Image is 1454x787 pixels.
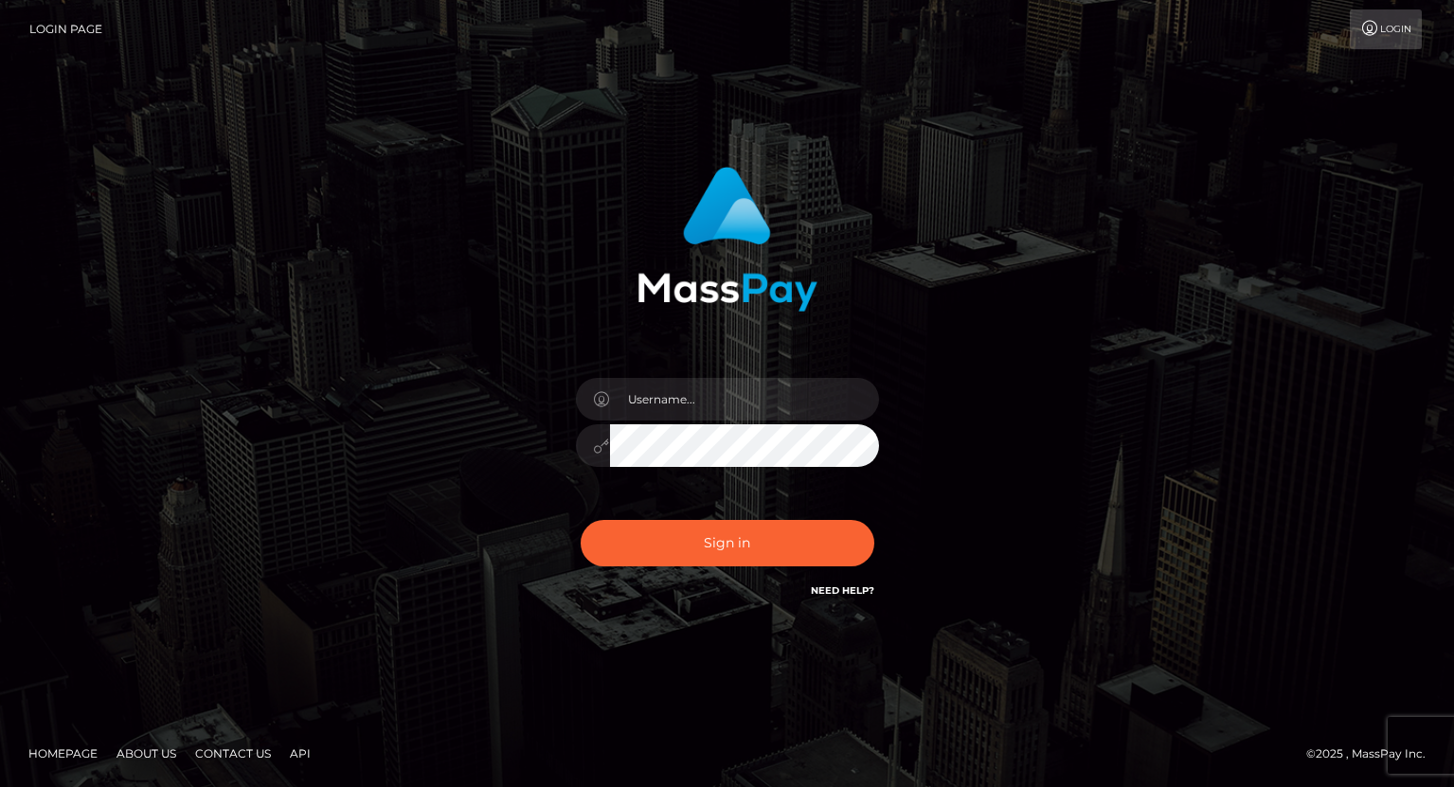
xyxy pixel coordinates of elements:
a: API [282,739,318,768]
a: Login Page [29,9,102,49]
a: Contact Us [188,739,278,768]
input: Username... [610,378,879,420]
a: Homepage [21,739,105,768]
button: Sign in [581,520,874,566]
a: About Us [109,739,184,768]
img: MassPay Login [637,167,817,312]
div: © 2025 , MassPay Inc. [1306,743,1440,764]
a: Login [1350,9,1422,49]
a: Need Help? [811,584,874,597]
